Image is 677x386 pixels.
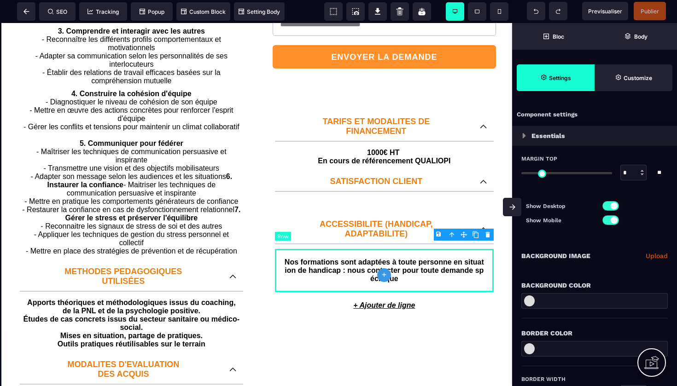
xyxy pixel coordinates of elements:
[31,125,229,157] span: - Maîtriser les techniques de communication persuasive et inspirante - Transmettre une vision et ...
[22,273,241,328] text: Apports théoriques et méthodologiques issus du coaching, de la PNL et de la psychologie positive....
[270,274,498,291] p: + Ajouter de ligne
[181,8,226,15] span: Custom Block
[641,8,659,15] span: Publier
[47,150,234,166] b: 6. Instaurer la confiance
[35,12,230,62] span: - Reconnaître les différents profils comportementaux et motivationnels - Adapter sa communication...
[282,94,471,113] p: TARIFS ET MODALITES DE FINANCEMENT
[517,64,595,91] span: Settings
[634,33,648,40] strong: Body
[26,199,237,232] span: - Reconnaitre les signaux de stress de soi et des autres - Appliquer les techniques de gestion du...
[88,8,119,15] span: Tracking
[553,33,564,40] strong: Bloc
[284,235,484,260] p: Nos formations sont adaptées à toute personne en situation de handicap : nous contacter pour tout...
[71,67,192,75] b: 4. Construire la cohésion d'équipe
[282,196,471,216] p: ACCESSIBILITE (HANDICAP, ADAPTABILITE)
[273,22,496,46] button: ENVOYER LA DEMANDE
[526,202,595,211] p: Show Desktop
[521,375,566,383] span: Border Width
[48,8,67,15] span: SEO
[549,75,571,81] strong: Settings
[521,328,668,339] div: Border Color
[58,4,205,12] b: 3. Comprendre et interagir avec les autres
[521,280,668,291] div: Background Color
[80,116,183,124] b: 5. Communiquer pour fédérer
[282,154,471,163] p: SATISFACTION CLIENT
[324,2,343,21] span: View components
[588,8,622,15] span: Previsualiser
[521,250,590,261] p: Background Image
[522,133,526,138] img: loading
[27,244,220,263] p: METHODES PEDAGOGIQUES UTILISÉES
[624,75,652,81] strong: Customize
[512,23,595,50] span: Open Blocks
[582,2,628,20] span: Preview
[27,337,220,356] p: MODALITES D'EVALUATION DES ACQUIS
[65,183,243,199] b: 7. Gérer le stress et préserver l'équilibre
[646,250,668,261] a: Upload
[512,106,677,124] div: Component settings
[140,8,164,15] span: Popup
[595,23,677,50] span: Open Layer Manager
[346,2,365,21] span: Screenshot
[521,155,557,162] span: Margin Top
[595,64,672,91] span: Open Style Manager
[531,130,565,141] p: Essentials
[526,216,595,225] p: Show Mobile
[22,158,238,190] span: - Maitriser les techniques de communication persuasive et inspirante - Mettre en pratique les com...
[239,8,280,15] span: Setting Body
[275,123,494,144] text: 1000€ HT En cours de référencement QUALIOPI
[23,75,239,108] span: - Diagnostiquer le niveau de cohésion de son équipe - Mettre en œuvre des actions concrètes pour ...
